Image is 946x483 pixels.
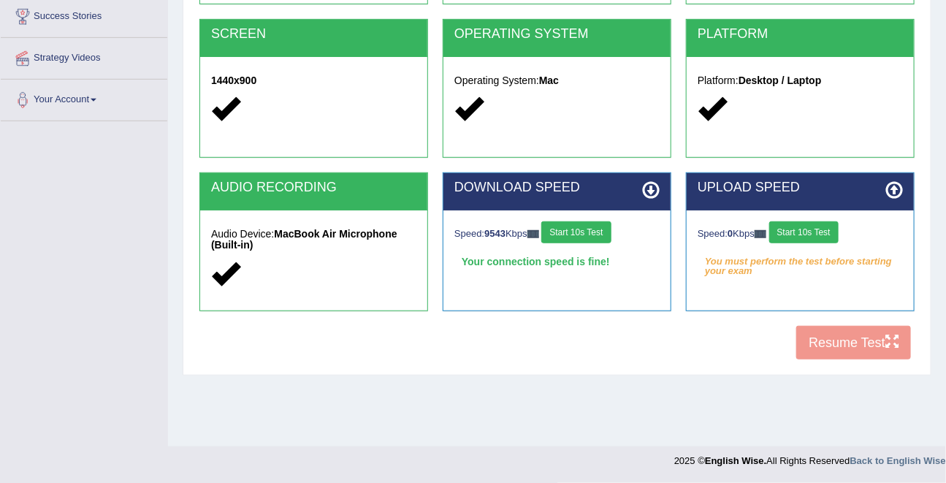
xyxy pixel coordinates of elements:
[539,75,559,86] strong: Mac
[698,251,903,273] em: You must perform the test before starting your exam
[454,75,660,86] h5: Operating System:
[698,180,903,195] h2: UPLOAD SPEED
[1,38,167,75] a: Strategy Videos
[527,230,539,238] img: ajax-loader-fb-connection.gif
[674,446,946,468] div: 2025 © All Rights Reserved
[739,75,822,86] strong: Desktop / Laptop
[454,221,660,247] div: Speed: Kbps
[698,27,903,42] h2: PLATFORM
[698,75,903,86] h5: Platform:
[728,228,733,239] strong: 0
[541,221,611,243] button: Start 10s Test
[698,221,903,247] div: Speed: Kbps
[454,27,660,42] h2: OPERATING SYSTEM
[1,80,167,116] a: Your Account
[211,75,256,86] strong: 1440x900
[850,455,946,466] a: Back to English Wise
[705,455,766,466] strong: English Wise.
[769,221,839,243] button: Start 10s Test
[211,229,416,251] h5: Audio Device:
[454,180,660,195] h2: DOWNLOAD SPEED
[454,251,660,273] div: Your connection speed is fine!
[484,228,506,239] strong: 9543
[211,180,416,195] h2: AUDIO RECORDING
[211,27,416,42] h2: SCREEN
[211,228,397,251] strong: MacBook Air Microphone (Built-in)
[755,230,766,238] img: ajax-loader-fb-connection.gif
